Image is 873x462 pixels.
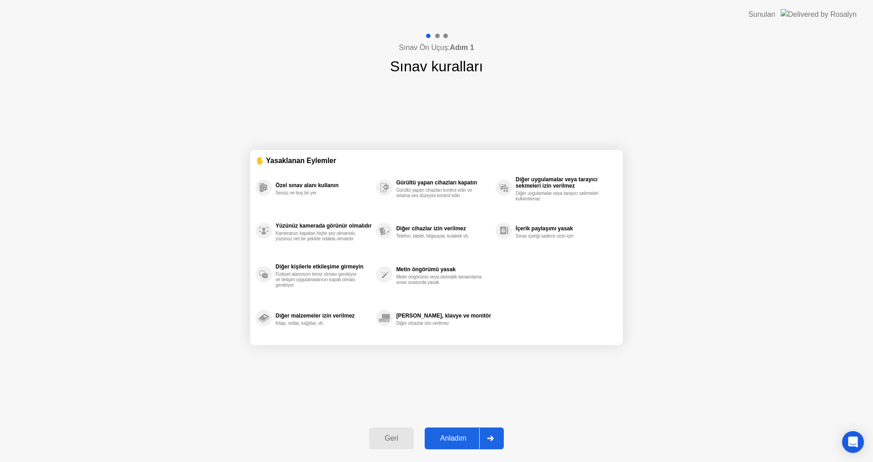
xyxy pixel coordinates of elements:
[425,427,504,449] button: Anladım
[276,231,361,242] div: Kameranızı kapatan hiçbir şey olmamalı, yüzünüz net bir şekilde odakta olmalıdır
[276,263,371,270] div: Diğer kişilerle etkileşime girmeyin
[450,44,474,51] b: Adım 1
[369,427,414,449] button: Geri
[372,434,411,442] div: Geri
[396,274,482,285] div: Metin öngörümü veya otomatik tamamlama sınav sırasında yasak
[276,321,361,326] div: Kitap, notlar, kağıtlar, vb.
[396,233,482,239] div: Telefon, tablet, bilgisayar, kulaklık vb.
[276,313,371,319] div: Diğer malzemeler izin verilmez
[748,9,775,20] div: Sunulan
[842,431,864,453] div: Open Intercom Messenger
[427,434,479,442] div: Anladım
[396,266,491,273] div: Metin öngörümü yasak
[390,55,483,77] h1: Sınav kuralları
[396,321,482,326] div: Diğer cihazlar izin verilmez
[516,176,613,189] div: Diğer uygulamalar veya tarayıcı sekmeleri izin verilmez
[276,272,361,288] div: Fiziksel alanınızın temiz olması gerekiyor ve iletişim uygulamalarının kapalı olması gerekiyor
[396,313,491,319] div: [PERSON_NAME], klavye ve monitör
[516,233,602,239] div: Sınav içeriği sadece sizin için
[276,182,371,189] div: Özel sınav alanı kullanın
[256,155,617,166] div: ✋ Yasaklanan Eylemler
[276,223,371,229] div: Yüzünüz kamerada görünür olmalıdır
[396,188,482,199] div: Gürültü yapan cihazları kontrol edin ve ortama ses düzeyini kontrol edin
[516,225,613,232] div: İçerik paylaşımı yasak
[516,191,602,202] div: Diğer uygulamalar veya tarayıcı sekmeleri kullanılamaz
[276,190,361,196] div: Sessiz ve boş bir yer
[396,179,491,186] div: Gürültü yapan cihazları kapatın
[396,225,491,232] div: Diğer cihazlar izin verilmez
[399,42,474,53] h4: Sınav Ön Uçuş:
[781,9,857,20] img: Delivered by Rosalyn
